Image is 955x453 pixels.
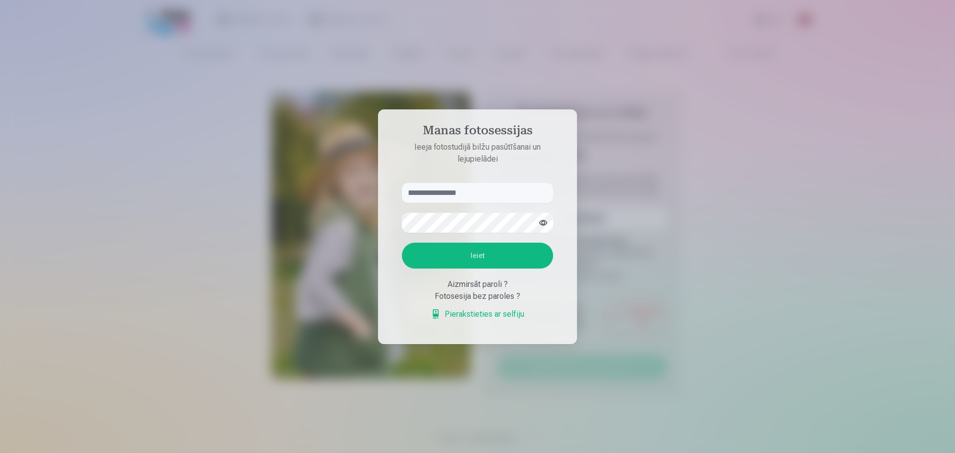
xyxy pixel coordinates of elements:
div: Aizmirsāt paroli ? [402,278,553,290]
p: Ieeja fotostudijā bilžu pasūtīšanai un lejupielādei [392,141,563,165]
button: Ieiet [402,243,553,269]
a: Pierakstieties ar selfiju [431,308,524,320]
div: Fotosesija bez paroles ? [402,290,553,302]
h4: Manas fotosessijas [392,123,563,141]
